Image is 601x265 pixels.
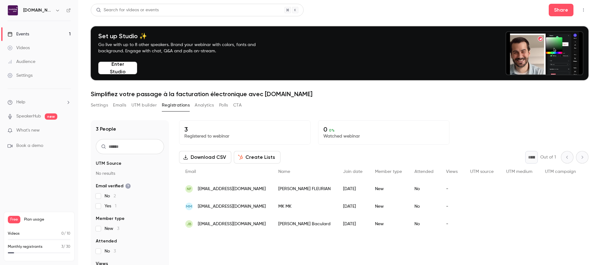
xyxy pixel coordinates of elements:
span: UTM source [470,169,494,174]
span: Name [278,169,290,174]
a: SpeakerHub [16,113,41,120]
div: New [369,215,408,233]
div: Events [8,31,29,37]
span: Yes [105,203,116,209]
p: 3 [184,126,305,133]
button: Registrations [162,100,190,110]
span: Member type [96,216,125,222]
div: - [440,180,464,198]
img: tab_keywords_by_traffic_grey.svg [71,39,76,44]
h1: 3 People [96,125,116,133]
img: tab_domain_overview_orange.svg [25,39,30,44]
span: MM [186,204,192,209]
div: No [408,215,440,233]
span: Attended [414,169,434,174]
p: Go live with up to 8 other speakers. Brand your webinar with colors, fonts and background. Engage... [98,42,270,54]
p: 0 [323,126,444,133]
h6: [DOMAIN_NAME] [23,7,53,13]
div: No [408,198,440,215]
span: Email verified [96,183,131,189]
h4: Set up Studio ✨ [98,32,270,40]
div: Settings [8,72,33,79]
span: UTM campaign [545,169,576,174]
button: Enter Studio [98,62,137,74]
h1: Simplifiez votre passage à la facturation électronique avec [DOMAIN_NAME] [91,90,588,98]
button: CTA [233,100,242,110]
div: Audience [8,59,35,65]
span: 0 [61,232,64,236]
p: / 10 [61,231,70,236]
p: / 30 [61,244,70,250]
span: Views [446,169,458,174]
div: - [440,215,464,233]
span: [EMAIL_ADDRESS][DOMAIN_NAME] [198,203,266,210]
p: Videos [8,231,20,236]
button: Create Lists [234,151,280,164]
span: Join date [343,169,362,174]
span: 3 [114,249,116,253]
div: [PERSON_NAME] Baculard [272,215,337,233]
span: UTM medium [506,169,532,174]
button: Settings [91,100,108,110]
img: logo_orange.svg [10,10,15,15]
span: [EMAIL_ADDRESS][DOMAIN_NAME] [198,186,266,192]
p: Registered to webinar [184,133,305,139]
button: UTM builder [131,100,157,110]
span: JB [187,221,192,227]
div: Videos [8,45,30,51]
button: Polls [219,100,228,110]
div: MK MK [272,198,337,215]
span: What's new [16,127,40,134]
span: No [105,248,116,254]
span: UTM Source [96,160,121,167]
span: No [105,193,116,199]
div: Domaine: [DOMAIN_NAME] [16,16,71,21]
div: [DATE] [337,215,369,233]
div: - [440,198,464,215]
div: Search for videos or events [96,7,159,13]
span: 3 [61,245,63,249]
img: website_grey.svg [10,16,15,21]
span: 3 [117,226,119,231]
button: Download CSV [179,151,231,164]
span: Help [16,99,25,106]
p: Out of 1 [540,154,556,160]
span: 0 % [329,128,335,132]
div: New [369,180,408,198]
p: No results [96,170,164,177]
span: Book a demo [16,143,43,149]
span: Member type [375,169,402,174]
div: [DATE] [337,198,369,215]
li: help-dropdown-opener [8,99,71,106]
span: 1 [115,204,116,208]
button: Share [549,4,573,16]
span: new [45,113,57,120]
span: NF [187,186,191,192]
div: v 4.0.25 [18,10,31,15]
span: 2 [114,194,116,198]
span: Plan usage [24,217,70,222]
span: New [105,226,119,232]
span: Free [8,216,20,223]
span: [EMAIL_ADDRESS][DOMAIN_NAME] [198,221,266,227]
div: Mots-clés [78,40,96,44]
div: No [408,180,440,198]
span: Attended [96,238,117,244]
div: Domaine [32,40,48,44]
p: Monthly registrants [8,244,43,250]
div: [DATE] [337,180,369,198]
img: Invoicing.plus [8,5,18,15]
div: [PERSON_NAME] FLEURIAN [272,180,337,198]
p: Watched webinar [323,133,444,139]
button: Emails [113,100,126,110]
span: Email [185,169,196,174]
button: Analytics [195,100,214,110]
div: New [369,198,408,215]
